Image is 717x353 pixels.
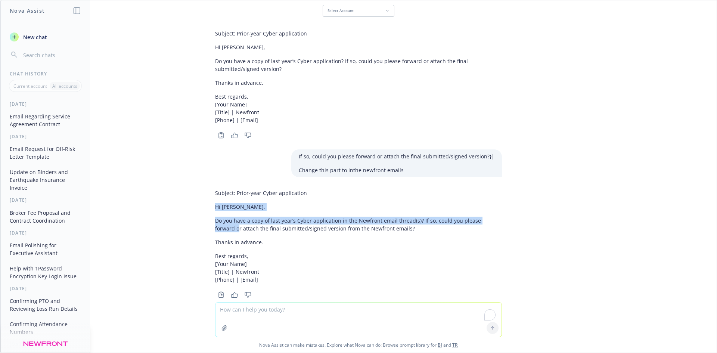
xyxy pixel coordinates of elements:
[7,239,84,259] button: Email Polishing for Executive Assistant
[218,291,224,298] svg: Copy to clipboard
[13,83,47,89] p: Current account
[215,79,502,87] p: Thanks in advance.
[1,197,90,203] div: [DATE]
[215,303,502,337] textarea: To enrich screen reader interactions, please activate Accessibility in Grammarly extension settings
[1,101,90,107] div: [DATE]
[215,57,502,73] p: Do you have a copy of last year’s Cyber application? If so, could you please forward or attach th...
[215,203,502,211] p: Hi [PERSON_NAME],
[215,93,502,124] p: Best regards, [Your Name] [Title] | Newfront [Phone] | [Email]
[242,130,254,140] button: Thumbs down
[215,238,502,246] p: Thanks in advance.
[215,252,502,284] p: Best regards, [Your Name] [Title] | Newfront [Phone] | [Email]
[3,337,714,353] span: Nova Assist can make mistakes. Explore what Nova can do: Browse prompt library for and
[218,132,224,139] svg: Copy to clipboard
[7,110,84,130] button: Email Regarding Service Agreement Contract
[299,152,494,160] p: If so, could you please forward or attach the final submitted/signed version?}|
[299,166,494,174] p: Change this part to inthe newfront emails
[22,50,81,60] input: Search chats
[1,285,90,292] div: [DATE]
[7,166,84,194] button: Update on Binders and Earthquake Insurance Invoice
[1,341,90,347] div: [DATE]
[7,295,84,315] button: Confirming PTO and Reviewing Loss Run Details
[242,289,254,300] button: Thumbs down
[10,7,45,15] h1: Nova Assist
[22,33,47,41] span: New chat
[215,217,502,232] p: Do you have a copy of last year’s Cyber application in the Newfront email thread(s)? If so, could...
[7,207,84,227] button: Broker Fee Proposal and Contract Coordination
[1,71,90,77] div: Chat History
[215,43,502,51] p: Hi [PERSON_NAME],
[215,30,502,37] p: Subject: Prior-year Cyber application
[1,230,90,236] div: [DATE]
[52,83,77,89] p: All accounts
[1,133,90,140] div: [DATE]
[7,143,84,163] button: Email Request for Off-Risk Letter Template
[7,30,84,44] button: New chat
[7,262,84,282] button: Help with 1Password Encryption Key Login Issue
[323,5,394,17] button: Select Account
[215,189,502,197] p: Subject: Prior-year Cyber application
[438,342,442,348] a: BI
[7,318,84,338] button: Confirming Attendance Numbers
[328,8,354,13] span: Select Account
[452,342,458,348] a: TR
